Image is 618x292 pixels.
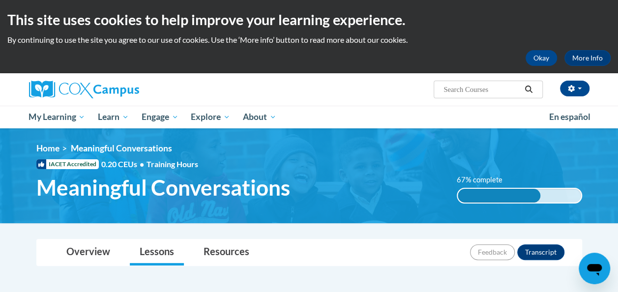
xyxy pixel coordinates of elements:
span: Explore [191,111,230,123]
a: Overview [57,239,120,265]
span: About [243,111,276,123]
span: En español [549,112,590,122]
div: 67% complete [458,189,540,203]
a: About [236,106,283,128]
a: Lessons [130,239,184,265]
span: Meaningful Conversations [36,175,290,201]
button: Transcript [517,244,564,260]
iframe: Button to launch messaging window [579,253,610,284]
a: Resources [194,239,259,265]
h2: This site uses cookies to help improve your learning experience. [7,10,611,29]
span: Learn [98,111,129,123]
button: Search [521,84,536,95]
span: Training Hours [147,159,198,169]
a: Explore [184,106,236,128]
span: Meaningful Conversations [71,143,172,153]
input: Search Courses [442,84,521,95]
img: Cox Campus [29,81,139,98]
a: Learn [91,106,135,128]
button: Feedback [470,244,515,260]
a: More Info [564,50,611,66]
a: My Learning [23,106,92,128]
p: By continuing to use the site you agree to our use of cookies. Use the ‘More info’ button to read... [7,34,611,45]
label: 67% complete [457,175,513,185]
div: Main menu [22,106,597,128]
span: Engage [142,111,178,123]
a: Cox Campus [29,81,206,98]
a: En español [543,107,597,127]
button: Okay [526,50,557,66]
span: • [140,159,144,169]
span: IACET Accredited [36,159,99,169]
span: My Learning [29,111,85,123]
button: Account Settings [560,81,589,96]
a: Engage [135,106,185,128]
a: Home [36,143,59,153]
span: 0.20 CEUs [101,159,147,170]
